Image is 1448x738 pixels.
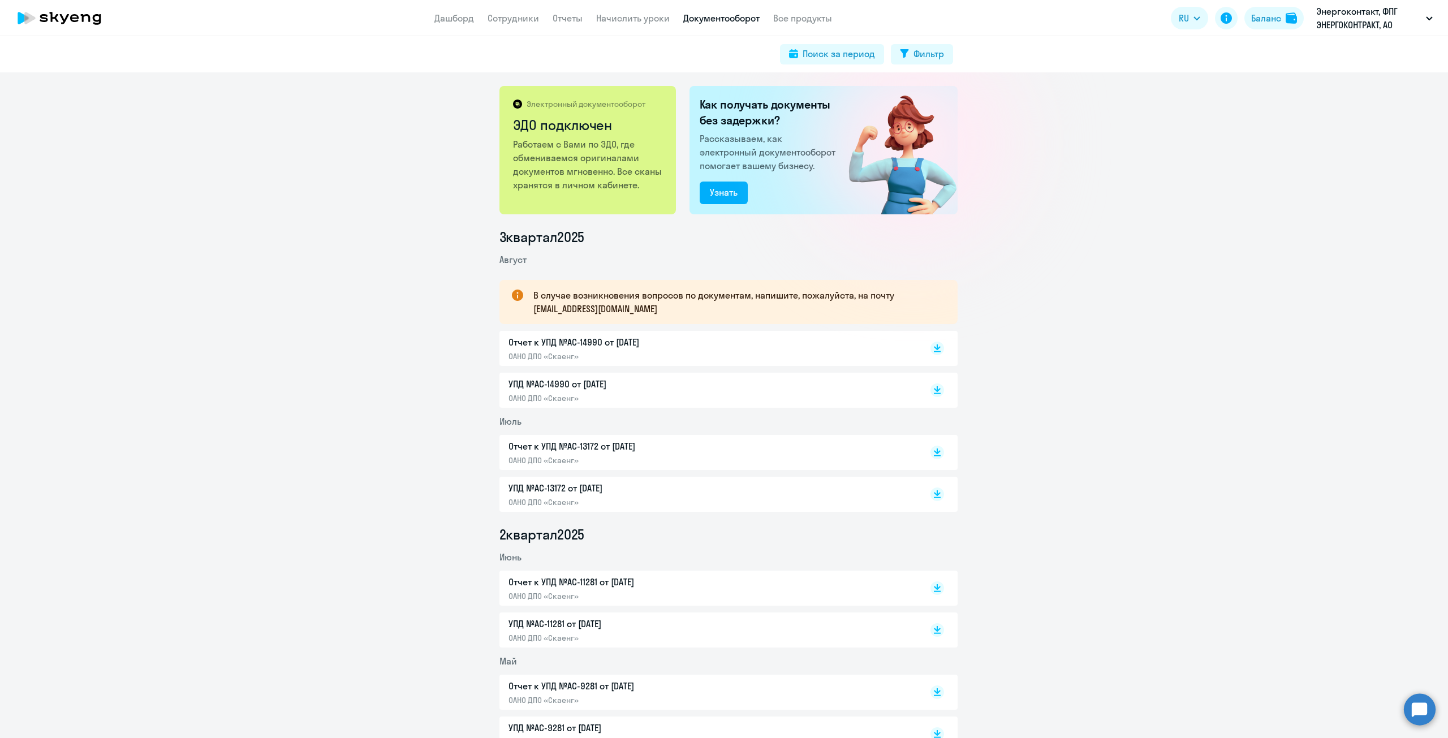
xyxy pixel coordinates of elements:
p: Отчет к УПД №AC-11281 от [DATE] [508,575,746,589]
p: Энергоконтакт, ФПГ ЭНЕРГОКОНТРАКТ, АО [1316,5,1421,32]
a: Сотрудники [488,12,539,24]
p: Отчет к УПД №AC-9281 от [DATE] [508,679,746,693]
h2: Как получать документы без задержки? [700,97,840,128]
p: УПД №AC-9281 от [DATE] [508,721,746,735]
p: УПД №AC-11281 от [DATE] [508,617,746,631]
p: Работаем с Вами по ЭДО, где обмениваемся оригиналами документов мгновенно. Все сканы хранятся в л... [513,137,664,192]
p: ОАНО ДПО «Скаенг» [508,497,746,507]
h2: ЭДО подключен [513,116,664,134]
div: Поиск за период [803,47,875,61]
span: Июль [499,416,522,427]
div: Фильтр [913,47,944,61]
p: УПД №AC-13172 от [DATE] [508,481,746,495]
a: Отчет к УПД №AC-13172 от [DATE]ОАНО ДПО «Скаенг» [508,439,907,465]
a: Отчеты [553,12,583,24]
a: Дашборд [434,12,474,24]
a: УПД №AC-11281 от [DATE]ОАНО ДПО «Скаенг» [508,617,907,643]
p: ОАНО ДПО «Скаенг» [508,455,746,465]
p: Рассказываем, как электронный документооборот помогает вашему бизнесу. [700,132,840,172]
img: balance [1286,12,1297,24]
button: Энергоконтакт, ФПГ ЭНЕРГОКОНТРАКТ, АО [1311,5,1438,32]
p: ОАНО ДПО «Скаенг» [508,633,746,643]
p: Отчет к УПД №AC-14990 от [DATE] [508,335,746,349]
button: Узнать [700,182,748,204]
span: Июнь [499,551,522,563]
p: ОАНО ДПО «Скаенг» [508,351,746,361]
p: УПД №AC-14990 от [DATE] [508,377,746,391]
p: ОАНО ДПО «Скаенг» [508,591,746,601]
span: Май [499,655,517,667]
div: Узнать [710,185,738,199]
p: Отчет к УПД №AC-13172 от [DATE] [508,439,746,453]
a: Документооборот [683,12,760,24]
p: Электронный документооборот [527,99,645,109]
p: ОАНО ДПО «Скаенг» [508,393,746,403]
button: Балансbalance [1244,7,1304,29]
span: Август [499,254,527,265]
a: Отчет к УПД №AC-9281 от [DATE]ОАНО ДПО «Скаенг» [508,679,907,705]
a: УПД №AC-14990 от [DATE]ОАНО ДПО «Скаенг» [508,377,907,403]
li: 3 квартал 2025 [499,228,958,246]
button: Фильтр [891,44,953,64]
button: RU [1171,7,1208,29]
li: 2 квартал 2025 [499,525,958,543]
a: Отчет к УПД №AC-14990 от [DATE]ОАНО ДПО «Скаенг» [508,335,907,361]
span: RU [1179,11,1189,25]
div: Баланс [1251,11,1281,25]
a: УПД №AC-13172 от [DATE]ОАНО ДПО «Скаенг» [508,481,907,507]
img: connected [830,86,958,214]
a: Все продукты [773,12,832,24]
p: ОАНО ДПО «Скаенг» [508,695,746,705]
a: Начислить уроки [596,12,670,24]
p: В случае возникновения вопросов по документам, напишите, пожалуйста, на почту [EMAIL_ADDRESS][DOM... [533,288,937,316]
a: Отчет к УПД №AC-11281 от [DATE]ОАНО ДПО «Скаенг» [508,575,907,601]
button: Поиск за период [780,44,884,64]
